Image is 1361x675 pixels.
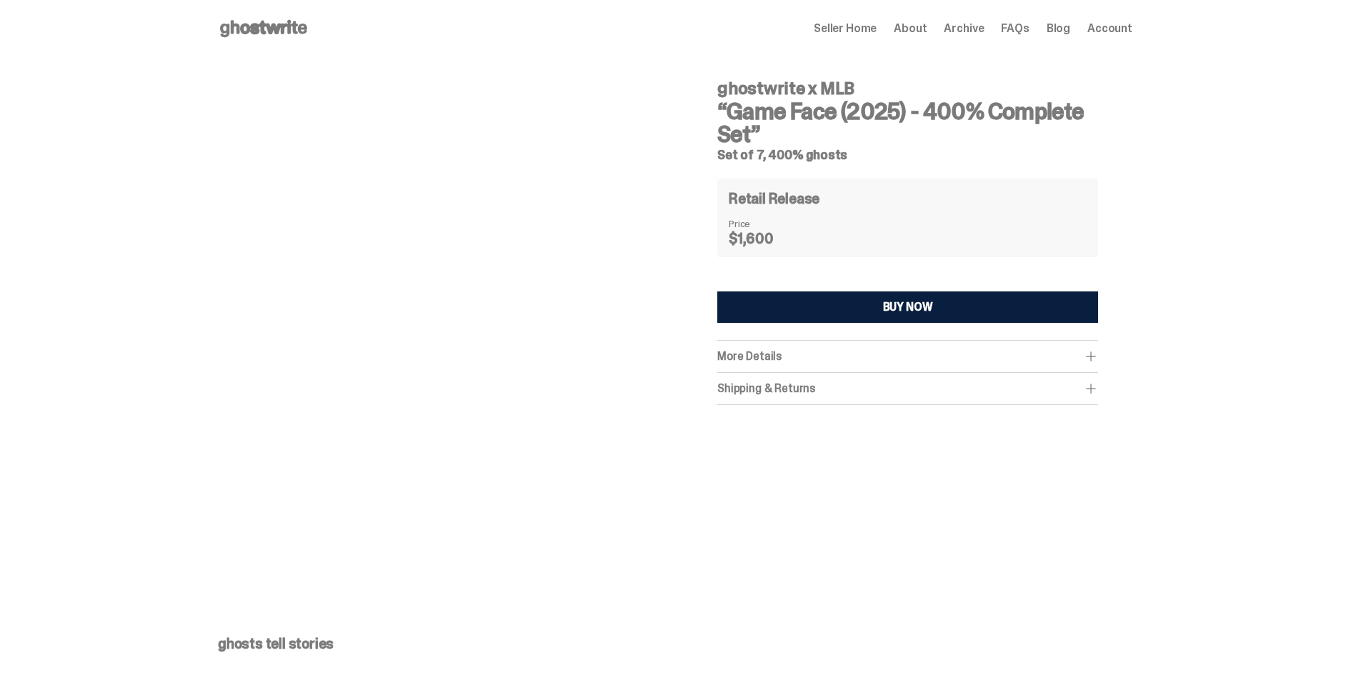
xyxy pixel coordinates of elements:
[944,23,984,34] a: Archive
[717,80,1098,97] h4: ghostwrite x MLB
[717,149,1098,161] h5: Set of 7, 400% ghosts
[218,636,1132,651] p: ghosts tell stories
[1001,23,1029,34] a: FAQs
[717,381,1098,396] div: Shipping & Returns
[1047,23,1070,34] a: Blog
[729,231,800,246] dd: $1,600
[729,219,800,229] dt: Price
[894,23,927,34] a: About
[717,291,1098,323] button: BUY NOW
[729,191,819,206] h4: Retail Release
[717,100,1098,146] h3: “Game Face (2025) - 400% Complete Set”
[1087,23,1132,34] a: Account
[883,301,933,313] div: BUY NOW
[814,23,877,34] a: Seller Home
[717,349,782,364] span: More Details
